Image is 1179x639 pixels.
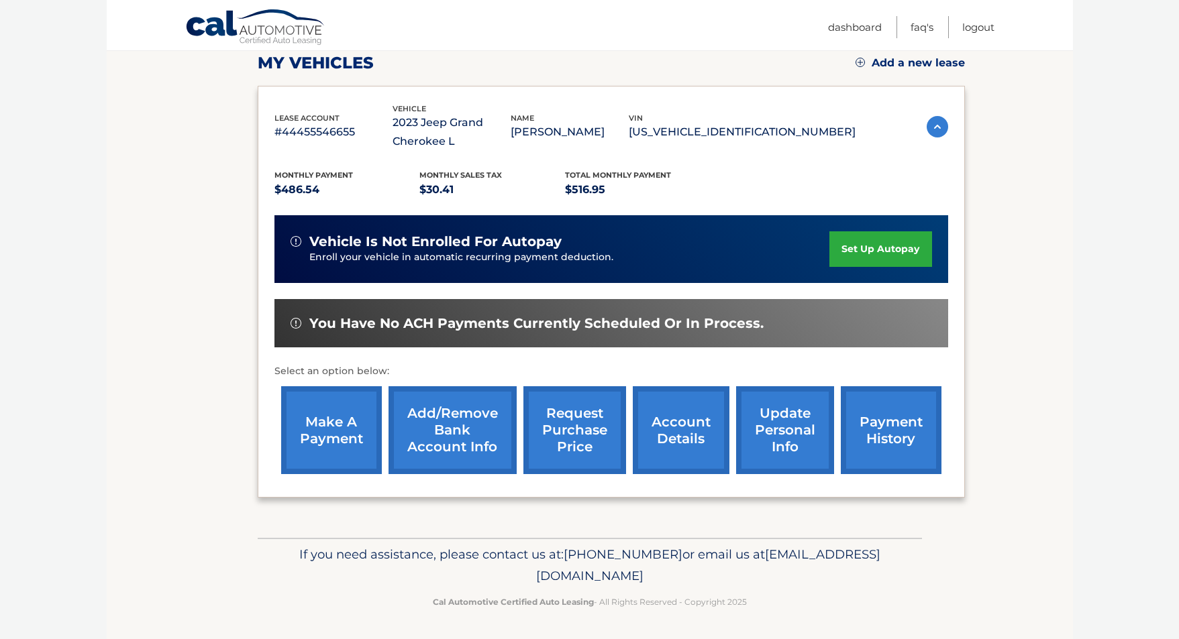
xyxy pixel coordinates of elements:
[829,231,931,267] a: set up autopay
[511,123,629,141] p: [PERSON_NAME]
[274,363,948,380] p: Select an option below:
[185,9,326,48] a: Cal Automotive
[274,113,340,123] span: lease account
[309,250,830,265] p: Enroll your vehicle in automatic recurring payment deduction.
[629,113,643,123] span: vin
[419,180,565,199] p: $30.41
[856,56,965,70] a: Add a new lease
[274,170,353,180] span: Monthly Payment
[927,116,948,137] img: accordion-active.svg
[274,180,420,199] p: $486.54
[274,123,393,141] p: #44455546655
[841,386,941,474] a: payment history
[736,386,834,474] a: update personal info
[291,236,301,247] img: alert-white.svg
[266,544,913,587] p: If you need assistance, please contact us at: or email us at
[511,113,534,123] span: name
[393,104,426,113] span: vehicle
[564,546,682,562] span: [PHONE_NUMBER]
[629,123,856,141] p: [US_VEHICLE_IDENTIFICATION_NUMBER]
[266,595,913,609] p: - All Rights Reserved - Copyright 2025
[856,58,865,67] img: add.svg
[911,16,933,38] a: FAQ's
[523,386,626,474] a: request purchase price
[433,597,594,607] strong: Cal Automotive Certified Auto Leasing
[962,16,994,38] a: Logout
[828,16,882,38] a: Dashboard
[281,386,382,474] a: make a payment
[291,318,301,329] img: alert-white.svg
[565,180,711,199] p: $516.95
[419,170,502,180] span: Monthly sales Tax
[389,386,517,474] a: Add/Remove bank account info
[309,315,764,332] span: You have no ACH payments currently scheduled or in process.
[309,233,562,250] span: vehicle is not enrolled for autopay
[536,546,880,583] span: [EMAIL_ADDRESS][DOMAIN_NAME]
[258,53,374,73] h2: my vehicles
[565,170,671,180] span: Total Monthly Payment
[393,113,511,151] p: 2023 Jeep Grand Cherokee L
[633,386,729,474] a: account details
